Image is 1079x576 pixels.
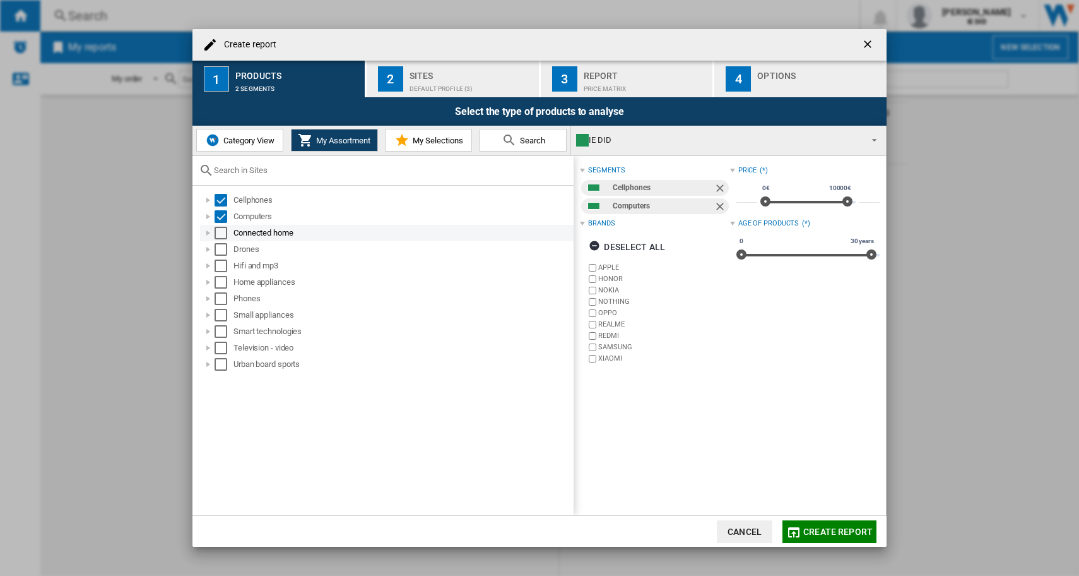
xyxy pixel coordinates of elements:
[313,136,370,145] span: My Assortment
[613,198,713,214] div: Computers
[541,61,714,97] button: 3 Report Price Matrix
[235,66,360,79] div: Products
[598,297,729,306] label: NOTHING
[585,236,669,258] button: Deselect all
[598,285,729,295] label: NOKIA
[233,342,572,354] div: Television - video
[589,332,596,340] input: brand.name
[215,276,233,289] md-checkbox: Select
[598,308,729,318] label: OPPO
[738,236,745,246] span: 0
[410,66,534,79] div: Sites
[233,227,572,239] div: Connected home
[598,342,729,352] label: SAMSUNG
[291,129,378,152] button: My Assortment
[367,61,540,97] button: 2 Sites Default profile (3)
[576,131,861,149] div: IE DID
[233,325,572,338] div: Smart technologies
[598,263,729,272] label: APPLE
[738,219,799,229] div: Age of products
[714,182,729,197] ng-md-icon: Remove
[598,354,729,363] label: XIAOMI
[827,183,853,193] span: 10000€
[738,165,757,176] div: Price
[849,236,876,246] span: 30 years
[215,342,233,354] md-checkbox: Select
[215,292,233,305] md-checkbox: Select
[192,97,887,126] div: Select the type of products to analyse
[204,66,229,92] div: 1
[589,275,596,283] input: brand.name
[589,309,596,317] input: brand.name
[215,210,233,223] md-checkbox: Select
[589,298,596,306] input: brand.name
[233,210,572,223] div: Computers
[589,236,665,258] div: Deselect all
[588,219,615,229] div: Brands
[760,183,772,193] span: 0€
[233,243,572,256] div: Drones
[782,520,876,543] button: Create report
[215,309,233,321] md-checkbox: Select
[385,129,472,152] button: My Selections
[598,320,729,329] label: REALME
[588,165,625,176] div: segments
[214,165,567,175] input: Search in Sites
[584,79,708,92] div: Price Matrix
[589,321,596,328] input: brand.name
[584,66,708,79] div: Report
[714,200,729,215] ng-md-icon: Remove
[410,136,463,145] span: My Selections
[378,66,403,92] div: 2
[218,39,276,51] h4: Create report
[589,287,596,294] input: brand.name
[220,136,274,145] span: Category View
[714,61,887,97] button: 4 Options
[233,358,572,371] div: Urban board sports
[861,38,876,53] ng-md-icon: getI18NText('BUTTONS.CLOSE_DIALOG')
[613,180,713,196] div: Cellphones
[233,309,572,321] div: Small appliances
[233,276,572,289] div: Home appliances
[589,355,596,363] input: brand.name
[205,133,220,148] img: wiser-icon-blue.png
[856,32,881,57] button: getI18NText('BUTTONS.CLOSE_DIALOG')
[215,243,233,256] md-checkbox: Select
[215,325,233,338] md-checkbox: Select
[598,274,729,284] label: HONOR
[215,358,233,371] md-checkbox: Select
[517,136,545,145] span: Search
[192,61,366,97] button: 1 Products 2 segments
[215,194,233,207] md-checkbox: Select
[589,264,596,272] input: brand.name
[589,344,596,351] input: brand.name
[410,79,534,92] div: Default profile (3)
[717,520,772,543] button: Cancel
[196,129,283,152] button: Category View
[233,260,572,272] div: Hifi and mp3
[757,66,881,79] div: Options
[598,331,729,340] label: REDMI
[480,129,567,152] button: Search
[235,79,360,92] div: 2 segments
[215,260,233,272] md-checkbox: Select
[726,66,751,92] div: 4
[233,292,572,305] div: Phones
[803,527,873,537] span: Create report
[215,227,233,239] md-checkbox: Select
[552,66,577,92] div: 3
[233,194,572,207] div: Cellphones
